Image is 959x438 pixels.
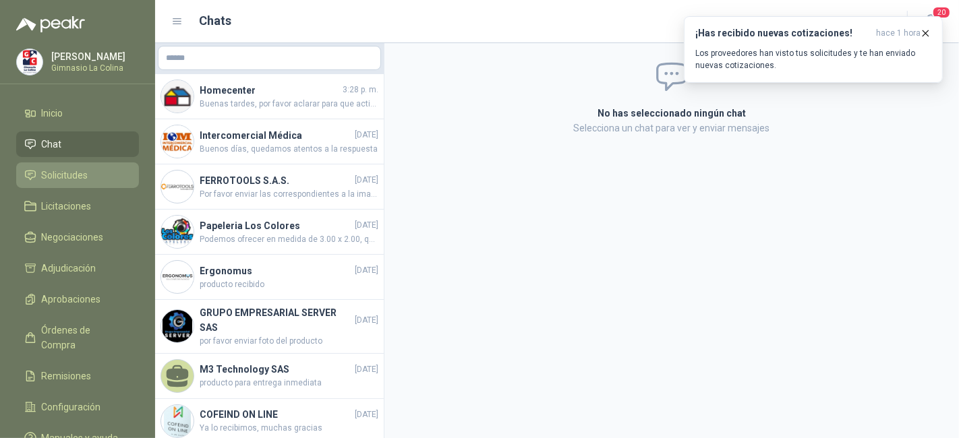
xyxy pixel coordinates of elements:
[200,335,378,348] span: por favor enviar foto del producto
[16,255,139,281] a: Adjudicación
[42,199,92,214] span: Licitaciones
[200,218,352,233] h4: Papeleria Los Colores
[343,84,378,96] span: 3:28 p. m.
[932,6,951,19] span: 20
[876,28,921,39] span: hace 1 hora
[16,162,139,188] a: Solicitudes
[16,16,85,32] img: Logo peakr
[155,255,384,300] a: Company LogoErgonomus[DATE]producto recibido
[200,305,352,335] h4: GRUPO EMPRESARIAL SERVER SAS
[355,314,378,327] span: [DATE]
[161,80,194,113] img: Company Logo
[355,264,378,277] span: [DATE]
[200,143,378,156] span: Buenos días, quedamos atentos a la respuesta
[42,230,104,245] span: Negociaciones
[155,164,384,210] a: Company LogoFERROTOOLS S.A.S.[DATE]Por favor enviar las correspondientes a la imagen WhatsApp Ima...
[155,354,384,399] a: M3 Technology SAS[DATE]producto para entrega inmediata
[51,52,136,61] p: [PERSON_NAME]
[355,174,378,187] span: [DATE]
[16,363,139,389] a: Remisiones
[200,233,378,246] span: Podemos ofrecer en medida de 3.00 x 2.00, quedamos atentos para cargar precio
[155,119,384,164] a: Company LogoIntercomercial Médica[DATE]Buenos días, quedamos atentos a la respuesta
[42,168,88,183] span: Solicitudes
[436,121,907,135] p: Selecciona un chat para ver y enviar mensajes
[42,106,63,121] span: Inicio
[16,394,139,420] a: Configuración
[42,400,101,414] span: Configuración
[42,323,126,352] span: Órdenes de Compra
[200,422,378,435] span: Ya lo recibimos, muchas gracias
[42,369,92,383] span: Remisiones
[42,261,96,276] span: Adjudicación
[200,278,378,291] span: producto recibido
[355,363,378,376] span: [DATE]
[200,11,232,30] h1: Chats
[200,263,352,278] h4: Ergonomus
[200,128,352,143] h4: Intercomercial Médica
[161,170,194,203] img: Company Logo
[684,16,943,83] button: ¡Has recibido nuevas cotizaciones!hace 1 hora Los proveedores han visto tus solicitudes y te han ...
[355,129,378,142] span: [DATE]
[200,362,352,377] h4: M3 Technology SAS
[200,188,378,201] span: Por favor enviar las correspondientes a la imagen WhatsApp Image [DATE] 1.03.20 PM.jpeg
[16,100,139,126] a: Inicio
[161,310,194,342] img: Company Logo
[16,131,139,157] a: Chat
[155,300,384,354] a: Company LogoGRUPO EMPRESARIAL SERVER SAS[DATE]por favor enviar foto del producto
[200,407,352,422] h4: COFEIND ON LINE
[200,98,378,111] span: Buenas tardes, por favor aclarar para que actividad necesitan este carro
[161,216,194,248] img: Company Logo
[161,261,194,293] img: Company Logo
[42,292,101,307] span: Aprobaciones
[355,219,378,232] span: [DATE]
[155,74,384,119] a: Company LogoHomecenter3:28 p. m.Buenas tardes, por favor aclarar para que actividad necesitan est...
[200,173,352,188] h4: FERROTOOLS S.A.S.
[200,377,378,389] span: producto para entrega inmediata
[161,125,194,158] img: Company Logo
[16,286,139,312] a: Aprobaciones
[355,408,378,421] span: [DATE]
[16,317,139,358] a: Órdenes de Compra
[155,210,384,255] a: Company LogoPapeleria Los Colores[DATE]Podemos ofrecer en medida de 3.00 x 2.00, quedamos atentos...
[51,64,136,72] p: Gimnasio La Colina
[695,28,871,39] h3: ¡Has recibido nuevas cotizaciones!
[200,83,340,98] h4: Homecenter
[16,224,139,250] a: Negociaciones
[17,49,42,75] img: Company Logo
[42,137,62,152] span: Chat
[16,193,139,219] a: Licitaciones
[919,9,943,34] button: 20
[161,405,194,437] img: Company Logo
[436,106,907,121] h2: No has seleccionado ningún chat
[695,47,931,71] p: Los proveedores han visto tus solicitudes y te han enviado nuevas cotizaciones.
